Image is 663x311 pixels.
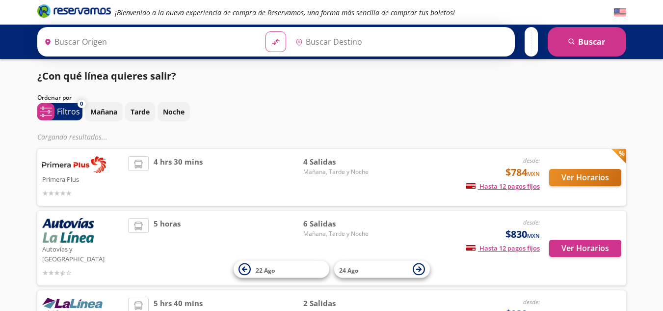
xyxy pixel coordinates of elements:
[37,103,82,120] button: 0Filtros
[527,232,540,239] small: MXN
[37,3,111,21] a: Brand Logo
[466,182,540,191] span: Hasta 12 pagos fijos
[131,107,150,117] p: Tarde
[154,218,181,278] span: 5 horas
[256,266,275,274] span: 22 Ago
[549,240,621,257] button: Ver Horarios
[292,29,509,54] input: Buscar Destino
[40,29,258,54] input: Buscar Origen
[523,218,540,226] em: desde:
[115,8,455,17] em: ¡Bienvenido a la nueva experiencia de compra de Reservamos, una forma más sencilla de comprar tus...
[125,102,155,121] button: Tarde
[37,132,107,141] em: Cargando resultados ...
[303,298,372,309] span: 2 Salidas
[614,6,626,19] button: English
[37,93,72,102] p: Ordenar por
[80,100,83,108] span: 0
[466,244,540,253] span: Hasta 12 pagos fijos
[37,3,111,18] i: Brand Logo
[303,218,372,229] span: 6 Salidas
[154,156,203,198] span: 4 hrs 30 mins
[163,107,185,117] p: Noche
[158,102,190,121] button: Noche
[548,27,626,57] button: Buscar
[57,106,80,117] p: Filtros
[549,169,621,186] button: Ver Horarios
[505,227,540,242] span: $830
[303,168,372,176] span: Mañana, Tarde y Noche
[90,107,117,117] p: Mañana
[42,156,106,173] img: Primera Plus
[42,173,124,185] p: Primera Plus
[523,298,540,306] em: desde:
[505,165,540,180] span: $784
[37,69,176,84] p: ¿Con qué línea quieres salir?
[42,218,94,243] img: Autovías y La Línea
[334,261,430,278] button: 24 Ago
[303,156,372,168] span: 4 Salidas
[523,156,540,165] em: desde:
[339,266,358,274] span: 24 Ago
[527,170,540,177] small: MXN
[303,229,372,238] span: Mañana, Tarde y Noche
[42,243,124,264] p: Autovías y [GEOGRAPHIC_DATA]
[234,261,329,278] button: 22 Ago
[85,102,123,121] button: Mañana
